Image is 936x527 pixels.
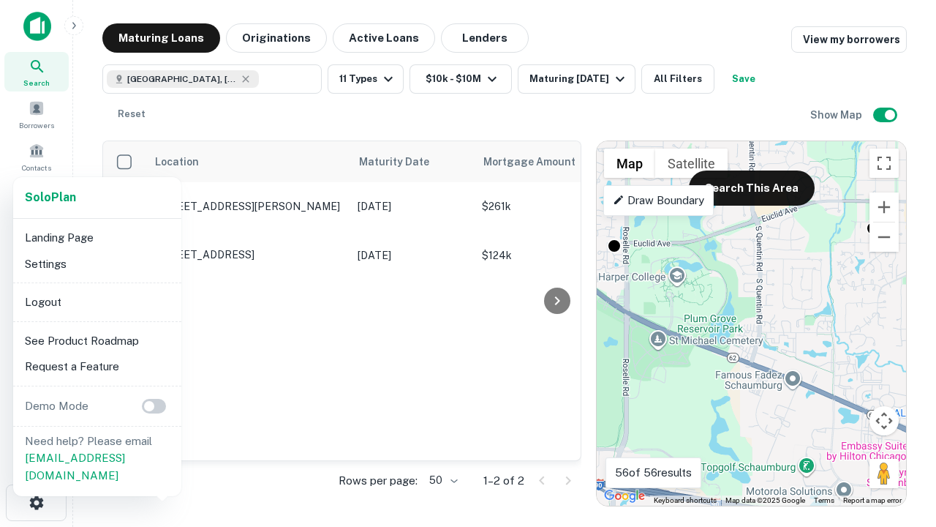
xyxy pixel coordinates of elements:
[863,363,936,433] iframe: Chat Widget
[19,289,175,315] li: Logout
[25,433,170,485] p: Need help? Please email
[19,225,175,251] li: Landing Page
[19,328,175,354] li: See Product Roadmap
[19,354,175,380] li: Request a Feature
[25,189,76,206] a: SoloPlan
[19,397,94,415] p: Demo Mode
[25,452,125,482] a: [EMAIL_ADDRESS][DOMAIN_NAME]
[19,251,175,277] li: Settings
[25,190,76,204] strong: Solo Plan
